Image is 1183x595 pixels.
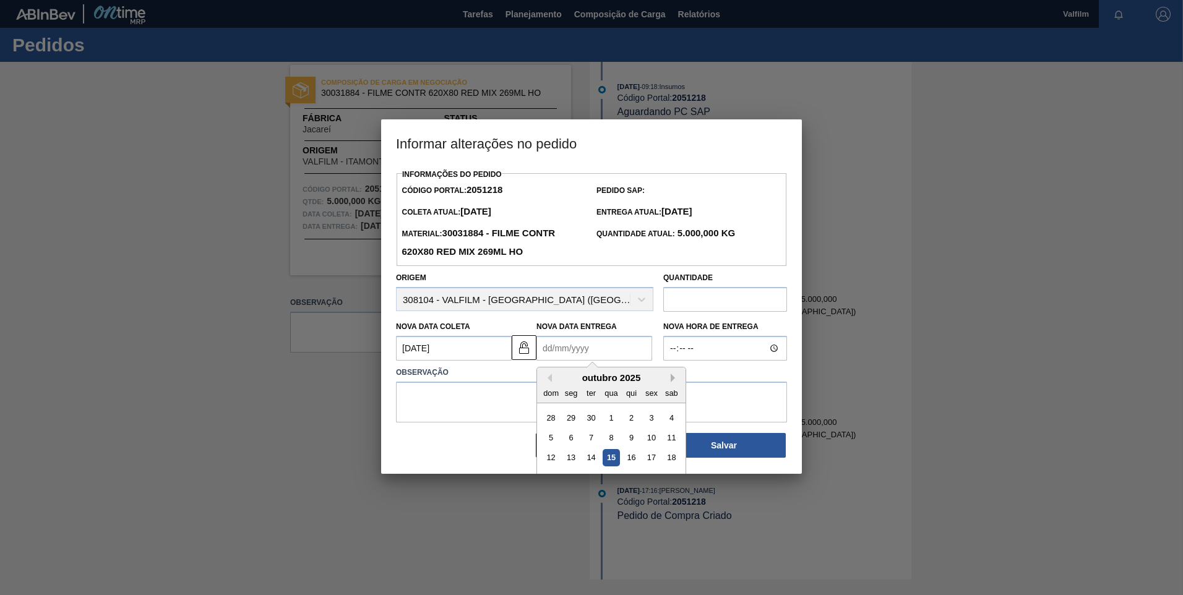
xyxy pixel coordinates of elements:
div: Choose terça-feira, 30 de setembro de 2025 [583,409,600,426]
strong: [DATE] [460,206,491,216]
div: Choose sábado, 25 de outubro de 2025 [663,469,680,486]
input: dd/mm/yyyy [396,336,512,361]
label: Origem [396,273,426,282]
div: Choose quarta-feira, 1 de outubro de 2025 [603,409,619,426]
div: Choose sábado, 4 de outubro de 2025 [663,409,680,426]
label: Quantidade [663,273,713,282]
span: Código Portal: [402,186,502,195]
h3: Informar alterações no pedido [381,119,802,166]
div: sab [663,385,680,401]
button: unlocked [512,335,536,360]
span: Entrega Atual: [596,208,692,216]
span: Quantidade Atual: [596,229,735,238]
div: qui [623,385,640,401]
div: Choose quinta-feira, 16 de outubro de 2025 [623,450,640,466]
div: sex [643,385,660,401]
button: Previous Month [543,374,552,382]
label: Informações do Pedido [402,170,502,179]
img: unlocked [517,340,531,355]
label: Observação [396,364,787,382]
div: seg [563,385,580,401]
div: Choose quarta-feira, 8 de outubro de 2025 [603,429,619,446]
div: Choose domingo, 5 de outubro de 2025 [543,429,559,446]
span: Pedido SAP: [596,186,645,195]
span: Material: [402,229,555,257]
div: Choose terça-feira, 21 de outubro de 2025 [583,469,600,486]
div: Choose quarta-feira, 15 de outubro de 2025 [603,450,619,466]
strong: 30031884 - FILME CONTR 620X80 RED MIX 269ML HO [402,228,555,257]
div: qua [603,385,619,401]
div: outubro 2025 [537,372,686,383]
div: Choose sexta-feira, 17 de outubro de 2025 [643,450,660,466]
div: Choose terça-feira, 7 de outubro de 2025 [583,429,600,446]
div: Choose segunda-feira, 13 de outubro de 2025 [563,450,580,466]
input: dd/mm/yyyy [536,336,652,361]
div: Choose quinta-feira, 23 de outubro de 2025 [623,469,640,486]
div: Choose domingo, 28 de setembro de 2025 [543,409,559,426]
div: Choose domingo, 12 de outubro de 2025 [543,450,559,466]
div: Choose sexta-feira, 24 de outubro de 2025 [643,469,660,486]
label: Nova Data Entrega [536,322,617,331]
div: Choose quarta-feira, 22 de outubro de 2025 [603,469,619,486]
div: Choose sábado, 18 de outubro de 2025 [663,450,680,466]
div: Choose domingo, 19 de outubro de 2025 [543,469,559,486]
label: Nova Data Coleta [396,322,470,331]
div: dom [543,385,559,401]
div: Choose quinta-feira, 9 de outubro de 2025 [623,429,640,446]
button: Salvar [662,433,786,458]
div: Choose terça-feira, 14 de outubro de 2025 [583,450,600,466]
div: month 2025-10 [541,408,681,508]
div: Choose sexta-feira, 3 de outubro de 2025 [643,409,660,426]
button: Fechar [536,433,660,458]
div: Choose segunda-feira, 6 de outubro de 2025 [563,429,580,446]
div: Choose sábado, 11 de outubro de 2025 [663,429,680,446]
div: ter [583,385,600,401]
label: Nova Hora de Entrega [663,318,787,336]
div: Choose segunda-feira, 29 de setembro de 2025 [563,409,580,426]
strong: 5.000,000 KG [675,228,736,238]
strong: 2051218 [467,184,502,195]
strong: [DATE] [661,206,692,216]
div: Choose segunda-feira, 20 de outubro de 2025 [563,469,580,486]
button: Next Month [671,374,679,382]
div: Choose sexta-feira, 10 de outubro de 2025 [643,429,660,446]
div: Choose quinta-feira, 2 de outubro de 2025 [623,409,640,426]
span: Coleta Atual: [402,208,491,216]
